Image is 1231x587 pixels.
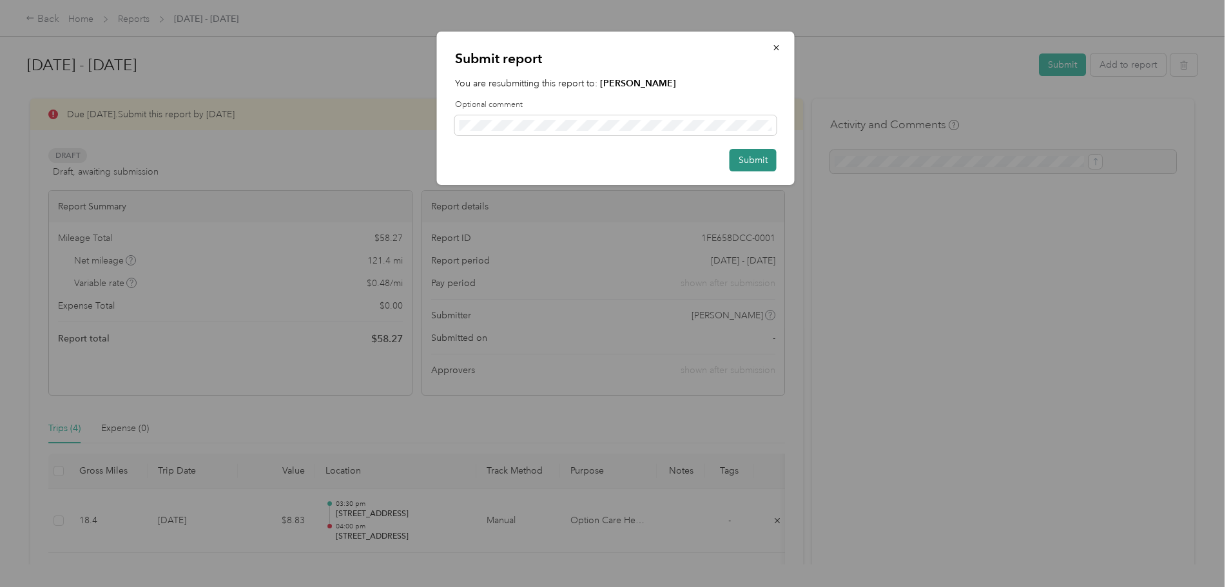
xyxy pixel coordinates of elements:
[455,50,777,68] p: Submit report
[455,77,777,90] p: You are resubmitting this report to:
[600,78,676,89] strong: [PERSON_NAME]
[1159,515,1231,587] iframe: Everlance-gr Chat Button Frame
[730,149,777,171] button: Submit
[455,99,777,111] label: Optional comment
